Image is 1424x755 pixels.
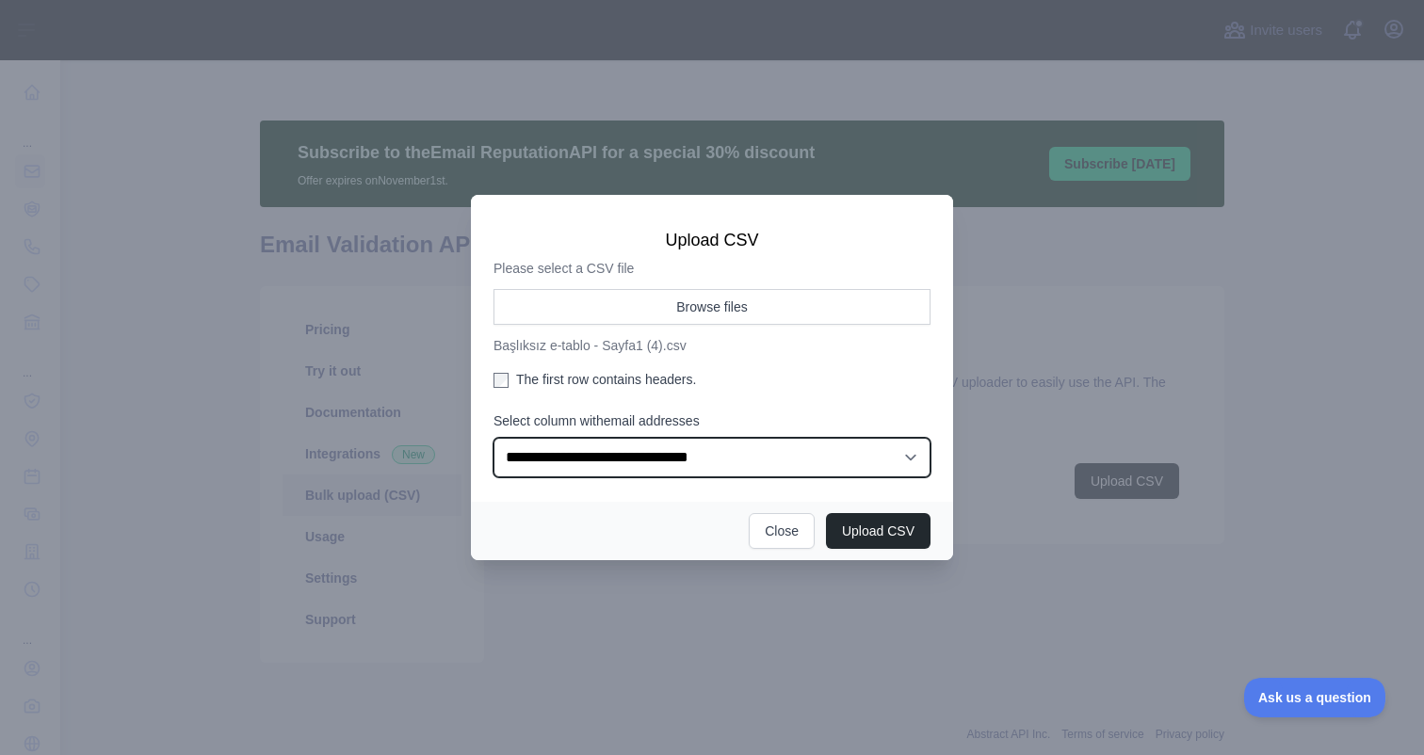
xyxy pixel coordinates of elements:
label: The first row contains headers. [494,370,930,389]
h3: Upload CSV [494,229,930,251]
label: Select column with email addresses [494,411,930,430]
button: Close [749,513,815,549]
iframe: Toggle Customer Support [1244,678,1386,717]
p: Başlıksız e-tablo - Sayfa1 (4).csv [494,336,930,355]
p: Please select a CSV file [494,259,930,278]
button: Upload CSV [826,513,930,549]
button: Browse files [494,289,930,325]
input: The first row contains headers. [494,373,509,388]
